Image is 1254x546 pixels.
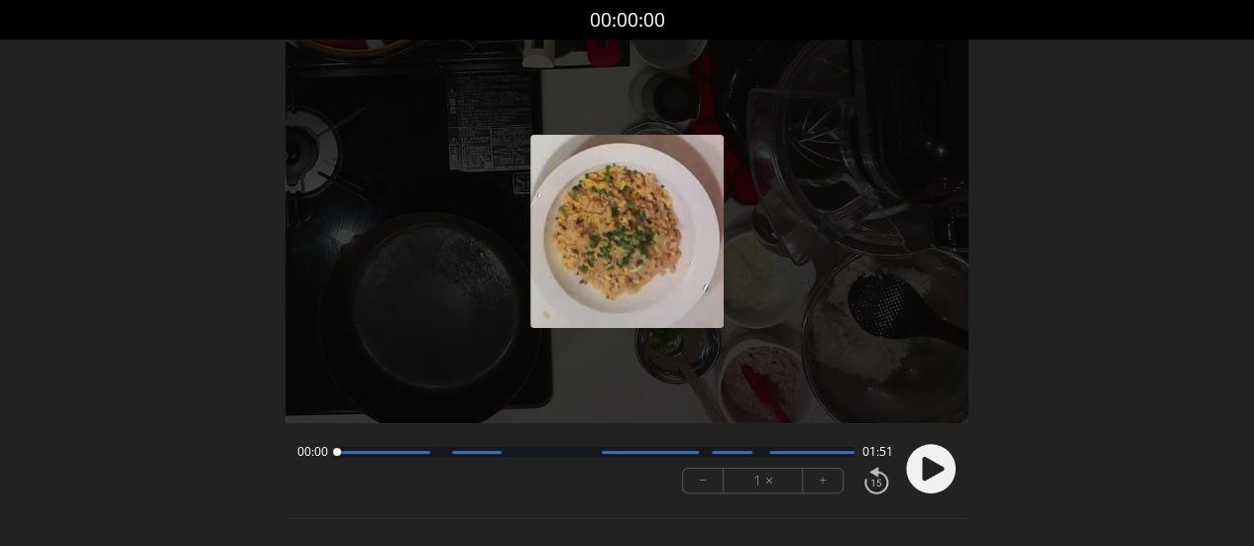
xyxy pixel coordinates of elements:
[297,444,328,460] span: 00:00
[530,135,724,328] img: Poster Image
[683,469,724,492] button: −
[590,6,665,35] a: 00:00:00
[803,469,843,492] button: +
[724,469,803,492] div: 1 ×
[862,444,893,460] span: 01:51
